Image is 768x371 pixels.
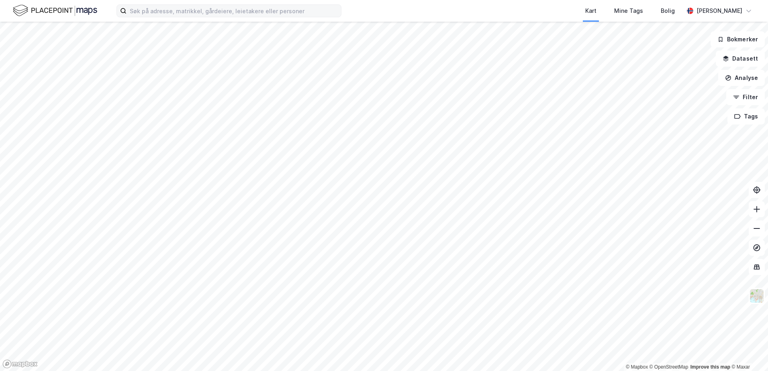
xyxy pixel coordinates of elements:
iframe: Chat Widget [728,332,768,371]
button: Filter [726,89,765,105]
img: Z [749,288,764,304]
div: Mine Tags [614,6,643,16]
input: Søk på adresse, matrikkel, gårdeiere, leietakere eller personer [127,5,341,17]
button: Tags [727,108,765,124]
div: Bolig [661,6,675,16]
a: Improve this map [690,364,730,370]
div: Kart [585,6,596,16]
div: Kontrollprogram for chat [728,332,768,371]
a: OpenStreetMap [650,364,688,370]
a: Mapbox homepage [2,359,38,369]
div: [PERSON_NAME] [697,6,742,16]
img: logo.f888ab2527a4732fd821a326f86c7f29.svg [13,4,97,18]
a: Mapbox [626,364,648,370]
button: Bokmerker [711,31,765,47]
button: Datasett [716,51,765,67]
button: Analyse [718,70,765,86]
